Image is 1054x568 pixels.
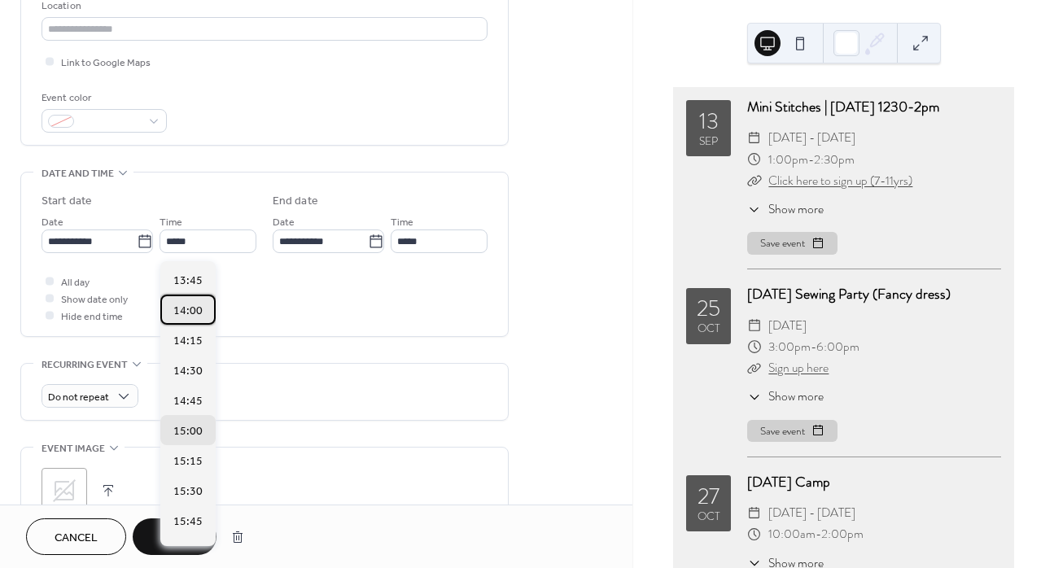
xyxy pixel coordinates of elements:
span: 14:15 [173,333,203,350]
span: Show more [768,387,824,406]
span: 10:00am [768,523,816,544]
a: Sign up here [768,359,829,377]
span: 1:00pm [768,149,808,170]
div: Oct [698,323,719,334]
div: Start date [42,193,92,210]
span: Cancel [55,530,98,547]
div: ​ [747,200,762,219]
div: [DATE] Camp [747,472,1001,493]
button: Save event [747,232,838,255]
span: [DATE] - [DATE] [768,502,855,523]
button: Save event [747,420,838,443]
button: Save [133,518,216,555]
span: Date [273,214,295,231]
span: 16:00 [173,544,203,561]
span: 15:00 [173,423,203,440]
div: ​ [747,387,762,406]
span: Date [42,214,63,231]
span: Show date only [61,291,128,308]
span: - [811,336,816,357]
span: Link to Google Maps [61,55,151,72]
div: ​ [747,523,762,544]
span: 15:15 [173,453,203,470]
span: 2:00pm [821,523,864,544]
button: Cancel [26,518,126,555]
div: End date [273,193,318,210]
span: All day [61,274,90,291]
span: 15:30 [173,483,203,500]
div: ​ [747,357,762,378]
span: 14:30 [173,363,203,380]
div: ​ [747,315,762,336]
span: 14:00 [173,303,203,320]
div: Oct [698,511,719,522]
span: - [816,523,821,544]
a: Click here to sign up (7-11yrs) [768,172,912,190]
span: Time [391,214,413,231]
div: ​ [747,127,762,148]
span: 3:00pm [768,336,811,357]
button: ​Show more [747,387,824,406]
div: Sep [699,136,718,147]
span: Recurring event [42,356,128,374]
span: - [808,149,814,170]
span: Event image [42,440,105,457]
div: ​ [747,502,762,523]
span: Show more [768,200,824,219]
span: [DATE] [768,315,807,336]
a: [DATE] Sewing Party (Fancy dress) [747,284,951,304]
span: [DATE] - [DATE] [768,127,855,148]
span: Save [161,530,188,547]
div: ​ [747,336,762,357]
div: ​ [747,149,762,170]
span: Time [160,214,182,231]
button: ​Show more [747,200,824,219]
span: 2:30pm [814,149,855,170]
span: 6:00pm [816,336,859,357]
a: Mini Stitches | [DATE] 1230-2pm [747,97,939,117]
div: ​ [747,170,762,191]
span: 14:45 [173,393,203,410]
div: 13 [699,110,719,133]
span: Hide end time [61,308,123,326]
span: Date and time [42,165,114,182]
span: 15:45 [173,513,203,531]
div: Event color [42,90,164,107]
span: 13:45 [173,273,203,290]
div: 25 [697,297,720,320]
div: 27 [698,485,719,508]
div: ; [42,468,87,513]
span: Do not repeat [48,388,109,407]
